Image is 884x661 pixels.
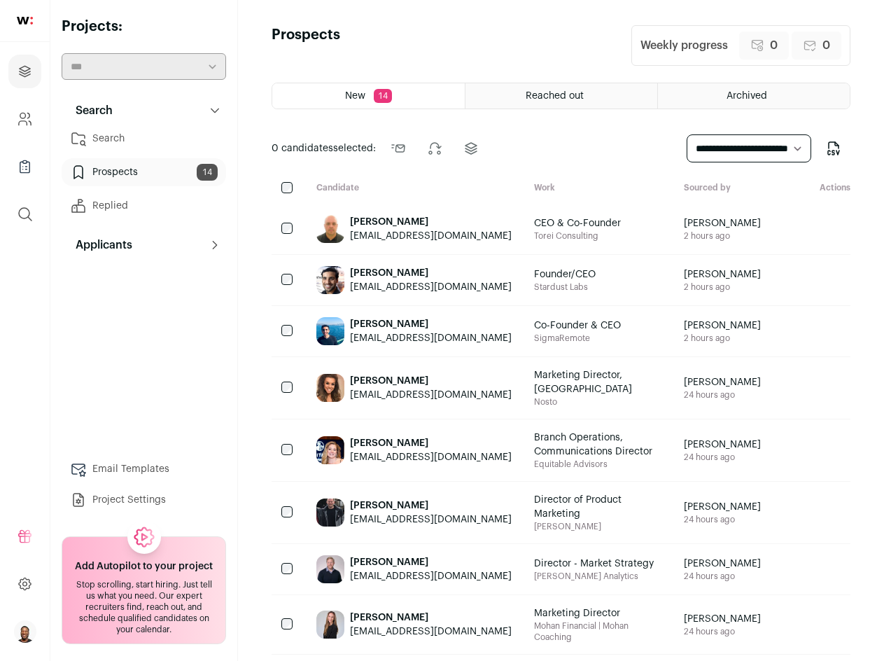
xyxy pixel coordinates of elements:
img: dac8fbdfc164f90feecf9a185acde2a9eb436715fbe6041b6135ef6ff728325e.jpg [316,215,344,243]
span: 24 hours ago [684,571,761,582]
span: [PERSON_NAME] [684,612,761,626]
span: [PERSON_NAME] [684,557,761,571]
div: Weekly progress [640,37,728,54]
span: 14 [197,164,218,181]
span: 14 [374,89,392,103]
div: [EMAIL_ADDRESS][DOMAIN_NAME] [350,513,512,527]
span: 0 [822,37,830,54]
span: 2 hours ago [684,333,761,344]
div: [PERSON_NAME] [350,499,512,513]
span: Mohan Financial | Mohan Coaching [534,620,661,643]
button: Search [62,97,226,125]
span: 24 hours ago [684,626,761,637]
img: bd4675e69bb99d361a632e78c7d6bd3fc50cebe40b9bc41ca66915600f018054.jpg [316,266,344,294]
div: [EMAIL_ADDRESS][DOMAIN_NAME] [350,229,512,243]
div: [PERSON_NAME] [350,374,512,388]
div: [PERSON_NAME] [350,266,512,280]
span: 0 [770,37,778,54]
a: Projects [8,55,41,88]
div: [EMAIL_ADDRESS][DOMAIN_NAME] [350,280,512,294]
span: 24 hours ago [684,452,761,463]
span: Director - Market Strategy [534,557,654,571]
span: 0 candidates [272,144,333,153]
div: [EMAIL_ADDRESS][DOMAIN_NAME] [350,569,512,583]
span: Director of Product Marketing [534,493,661,521]
div: Stop scrolling, start hiring. Just tell us what you need. Our expert recruiters find, reach out, ... [71,579,217,635]
div: [EMAIL_ADDRESS][DOMAIN_NAME] [350,388,512,402]
span: [PERSON_NAME] [684,216,761,230]
span: [PERSON_NAME] Analytics [534,571,654,582]
a: Email Templates [62,455,226,483]
span: Marketing Director [534,606,661,620]
div: [PERSON_NAME] [350,555,512,569]
a: Company and ATS Settings [8,102,41,136]
span: [PERSON_NAME] [684,500,761,514]
img: 17260293-medium_jpg [14,620,36,643]
div: [EMAIL_ADDRESS][DOMAIN_NAME] [350,331,512,345]
span: Branch Operations, Communications Director [534,431,661,459]
img: 4bbfa5e2328837b1c97eaedfaf9996c23bbbc120cb62293112ee2dfebce813ed.jpg [316,611,344,639]
div: Candidate [305,182,523,195]
a: Archived [658,83,850,109]
span: Co-Founder & CEO [534,319,621,333]
div: [PERSON_NAME] [350,436,512,450]
h1: Prospects [272,25,340,66]
span: [PERSON_NAME] [534,521,661,532]
span: Nosto [534,396,661,408]
span: 24 hours ago [684,389,761,401]
a: Add Autopilot to your project Stop scrolling, start hiring. Just tell us what you need. Our exper... [62,536,226,644]
span: SigmaRemote [534,333,621,344]
span: Founder/CEO [534,267,596,281]
span: 2 hours ago [684,281,761,293]
div: [EMAIL_ADDRESS][DOMAIN_NAME] [350,625,512,639]
span: selected: [272,141,376,155]
span: [PERSON_NAME] [684,375,761,389]
span: Reached out [526,91,584,101]
h2: Projects: [62,17,226,36]
span: Stardust Labs [534,281,596,293]
a: Search [62,125,226,153]
div: [PERSON_NAME] [350,215,512,229]
button: Applicants [62,231,226,259]
span: CEO & Co-Founder [534,216,621,230]
a: Replied [62,192,226,220]
div: Sourced by [673,182,772,195]
span: [PERSON_NAME] [684,319,761,333]
img: 24c06ef734f57c869f99c4a1a3e72635d338b0b63d3f43f6c219fa277af2d11b.jpg [316,317,344,345]
span: [PERSON_NAME] [684,438,761,452]
img: wellfound-shorthand-0d5821cbd27db2630d0214b213865d53afaa358527fdda9d0ea32b1df1b89c2c.svg [17,17,33,25]
button: Export to CSV [817,132,850,165]
div: [PERSON_NAME] [350,317,512,331]
p: Search [67,102,113,119]
span: Marketing Director, [GEOGRAPHIC_DATA] [534,368,661,396]
span: 2 hours ago [684,230,761,242]
a: Reached out [465,83,657,109]
span: Torei Consulting [534,230,621,242]
a: Project Settings [62,486,226,514]
span: New [345,91,365,101]
button: Open dropdown [14,620,36,643]
span: Equitable Advisors [534,459,661,470]
div: Work [523,182,673,195]
a: Company Lists [8,150,41,183]
span: Archived [727,91,767,101]
p: Applicants [67,237,132,253]
div: [EMAIL_ADDRESS][DOMAIN_NAME] [350,450,512,464]
h2: Add Autopilot to your project [75,559,213,573]
div: [PERSON_NAME] [350,611,512,625]
img: 16e52e8d56c8eb5140ae5510a1754f48d27f2ce24bff5ccfa75a44f3c150aaf5.jpg [316,436,344,464]
img: 0e15404be8e998e3f788a38718f530aa96cb69622d99236f694864aeeee73161 [316,555,344,583]
span: 24 hours ago [684,514,761,525]
img: 48f66904e2b906ed44fc5129634b55235cf7ef7775da0543aee0e4daa846490d [316,499,344,527]
span: [PERSON_NAME] [684,267,761,281]
img: 9cd0cd032b1a96d9ff801136c374b1be74efeb935af532e6dec667b9442b8ffa [316,374,344,402]
div: Actions [772,182,850,195]
a: Prospects14 [62,158,226,186]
